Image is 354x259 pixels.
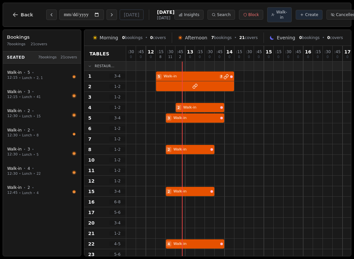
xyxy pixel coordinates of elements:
[159,55,161,59] span: 8
[157,15,174,21] span: [DATE]
[173,241,219,247] span: Walk-in
[7,128,22,133] span: Walk-in
[88,125,91,132] span: 6
[138,50,144,54] span: : 45
[33,75,35,80] span: •
[145,35,147,40] span: •
[324,50,331,54] span: : 30
[334,50,341,54] span: : 45
[217,12,230,17] span: Search
[344,50,350,54] span: 17
[157,50,164,54] span: : 15
[107,10,117,20] button: Next day
[173,147,209,152] span: Walk-in
[336,55,338,59] span: 0
[22,114,32,119] span: Lunch
[179,55,181,59] span: 2
[122,35,142,40] span: bookings
[109,157,125,163] span: 1 - 2
[88,209,94,216] span: 17
[33,171,35,176] span: •
[36,152,38,157] span: 5
[88,73,91,79] span: 1
[174,10,204,20] button: Insights
[24,147,26,152] span: •
[109,126,125,131] span: 1 - 2
[109,231,125,236] span: 1 - 2
[189,55,191,59] span: 0
[3,105,81,123] button: Walk-in •2•12:30•Lunch•15
[22,171,32,176] span: Lunch
[7,7,38,23] button: Back
[32,89,34,94] span: •
[234,35,237,40] span: •
[32,128,34,132] span: •
[185,34,207,41] span: Afternoon
[128,50,134,54] span: : 30
[239,35,258,40] span: covers
[158,74,160,79] span: 5
[31,42,47,47] span: 21 covers
[24,166,26,171] span: •
[297,55,299,59] span: 0
[218,55,220,59] span: 0
[187,50,193,54] span: 13
[7,55,25,60] span: Seated
[305,50,311,54] span: 16
[19,171,21,176] span: •
[150,35,166,40] span: covers
[109,84,125,89] span: 1 - 2
[267,7,292,22] button: Walk-in
[19,75,21,80] span: •
[183,105,219,110] span: Walk-in
[130,55,132,59] span: 0
[207,10,235,20] button: Search
[164,74,218,79] span: Walk-in
[109,168,125,173] span: 1 - 2
[109,136,125,142] span: 1 - 2
[216,50,223,54] span: : 45
[173,189,209,194] span: Walk-in
[3,124,81,142] button: Walk-in •2•12:30•Lunch•8
[36,114,41,119] span: 15
[88,251,94,258] span: 23
[208,55,210,59] span: 0
[88,136,91,142] span: 7
[88,199,94,205] span: 16
[220,75,223,79] span: 2
[109,199,125,205] span: 6 - 8
[28,185,30,190] span: 2
[109,241,125,247] span: 4 - 5
[109,252,125,257] span: 5 - 6
[36,190,38,195] span: 4
[256,50,262,54] span: : 45
[7,185,22,190] span: Walk-in
[109,115,125,121] span: 3 - 4
[22,133,32,138] span: Lunch
[322,35,324,40] span: •
[3,66,81,84] button: Walk-in •5•12:15•Lunch•2, 1
[95,64,114,69] span: Restaur...
[19,94,21,99] span: •
[36,94,41,99] span: 41
[88,241,94,247] span: 22
[24,128,26,132] span: •
[32,166,34,171] span: •
[157,9,174,15] span: [DATE]
[22,152,32,157] span: Lunch
[238,55,240,59] span: 0
[88,115,91,121] span: 5
[3,181,81,199] button: Walk-in •2•12:45•Lunch•4
[299,35,302,40] span: 0
[28,166,30,171] span: 4
[327,35,330,40] span: 0
[36,75,43,80] span: 2, 1
[32,70,34,75] span: •
[28,147,30,152] span: 3
[88,157,94,163] span: 10
[21,12,33,17] span: Back
[184,12,199,17] span: Insights
[168,189,170,194] span: 2
[28,108,30,113] span: 2
[7,70,22,75] span: Walk-in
